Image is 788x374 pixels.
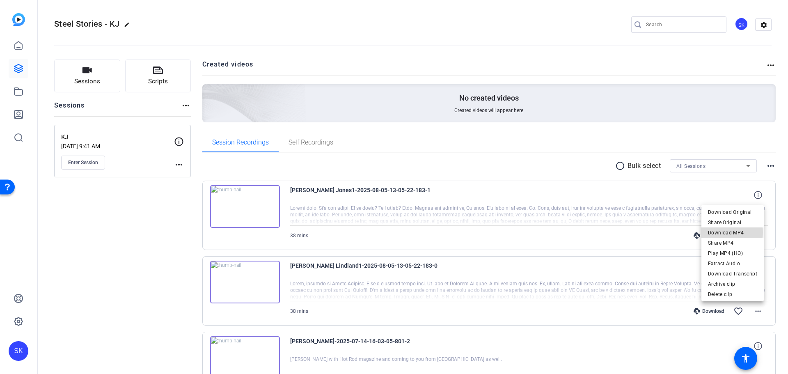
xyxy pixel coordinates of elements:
[708,218,757,227] span: Share Original
[708,228,757,238] span: Download MP4
[708,289,757,299] span: Delete clip
[708,207,757,217] span: Download Original
[708,259,757,268] span: Extract Audio
[708,238,757,248] span: Share MP4
[708,269,757,279] span: Download Transcript
[708,279,757,289] span: Archive clip
[708,248,757,258] span: Play MP4 (HQ)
